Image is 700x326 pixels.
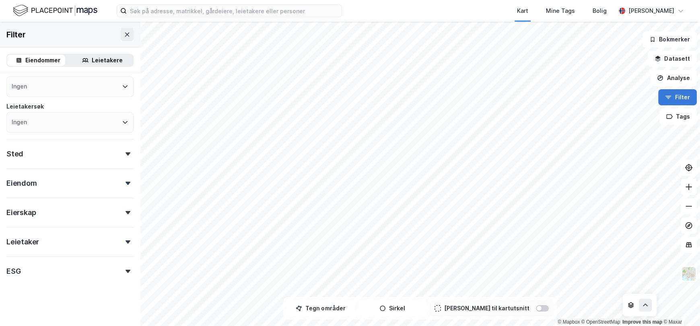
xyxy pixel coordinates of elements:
div: Leietakersøk [6,102,44,111]
div: Mine Tags [546,6,575,16]
button: Tags [659,109,697,125]
button: Tegn områder [286,300,355,316]
div: Bolig [593,6,607,16]
button: Analyse [650,70,697,86]
div: Ingen [12,82,27,91]
button: Bokmerker [642,31,697,47]
div: Leietaker [6,237,39,247]
div: Ingen [12,117,27,127]
div: Leietakere [92,55,123,65]
a: OpenStreetMap [581,319,620,325]
img: logo.f888ab2527a4732fd821a326f86c7f29.svg [13,4,97,18]
div: Eiendom [6,178,37,188]
div: [PERSON_NAME] til kartutsnitt [444,303,529,313]
a: Mapbox [558,319,580,325]
div: Kontrollprogram for chat [660,287,700,326]
button: Datasett [648,51,697,67]
div: Kart [517,6,528,16]
div: Filter [6,28,26,41]
div: Sted [6,149,23,159]
a: Improve this map [622,319,662,325]
button: Filter [658,89,697,105]
div: Eiendommer [25,55,60,65]
iframe: Chat Widget [660,287,700,326]
input: Søk på adresse, matrikkel, gårdeiere, leietakere eller personer [127,5,342,17]
div: Eierskap [6,208,36,217]
button: Sirkel [358,300,426,316]
div: ESG [6,267,21,276]
div: [PERSON_NAME] [628,6,674,16]
img: Z [681,266,696,281]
